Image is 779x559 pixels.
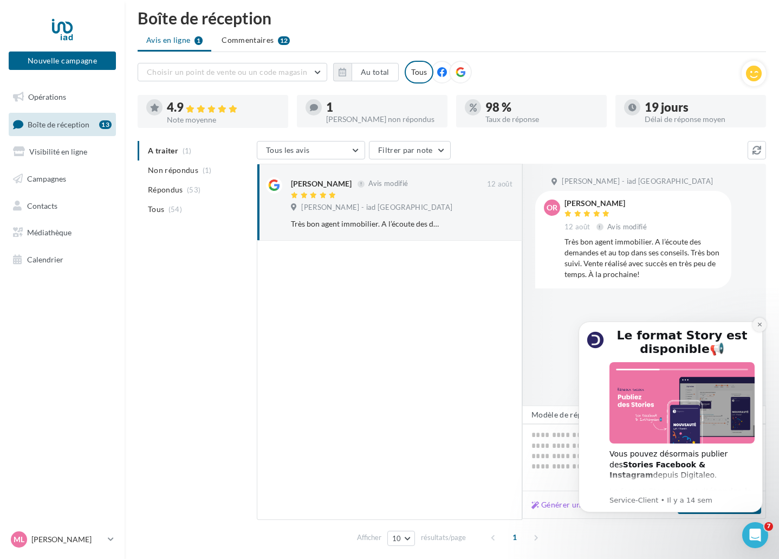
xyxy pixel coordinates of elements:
a: Campagnes [7,168,118,190]
button: Choisir un point de vente ou un code magasin [138,63,327,81]
a: Ml [PERSON_NAME] [9,529,116,550]
span: Afficher [357,532,381,543]
div: Très bon agent immobilier. A l’écoute des demandes et au top dans ses conseils. Très bon suivi. V... [291,219,442,229]
span: 7 [764,522,773,531]
span: Commentaires [222,35,274,46]
div: 12 [278,36,290,45]
div: 1 [326,101,439,113]
p: [PERSON_NAME] [31,534,103,545]
span: 12 août [487,179,512,189]
button: 10 [387,531,415,546]
button: Tous les avis [257,141,365,159]
span: (53) [187,185,200,194]
span: Ml [14,534,24,545]
a: Visibilité en ligne [7,140,118,163]
button: Filtrer par note [369,141,451,159]
div: Très bon agent immobilier. A l’écoute des demandes et au top dans ses conseils. Très bon suivi. V... [564,236,723,280]
span: Médiathèque [27,228,72,237]
span: Visibilité en ligne [29,147,87,156]
div: Tous [405,61,433,83]
a: Calendrier [7,248,118,271]
span: Tous les avis [266,145,310,155]
button: Au total [333,63,399,81]
span: résultats/page [421,532,466,543]
div: 98 % [485,101,598,113]
button: Modèle de réponse [522,406,616,424]
div: 4.9 [167,101,280,114]
button: Dismiss notification [190,12,204,27]
span: Non répondus [148,165,198,176]
span: Avis modifié [368,179,408,188]
span: 1 [506,529,523,546]
span: 12 août [564,222,590,232]
span: Choisir un point de vente ou un code magasin [147,67,307,76]
span: (54) [168,205,182,214]
button: Générer une réponse [527,498,620,511]
span: (1) [203,166,212,175]
div: [PERSON_NAME] [291,178,352,189]
span: Opérations [28,92,66,101]
span: Avis modifié [607,222,647,231]
span: Contacts [27,201,57,210]
div: Le format Story permet d de vos prises de parole et de communiquer de manière éphémère [47,181,192,234]
span: [PERSON_NAME] - iad [GEOGRAPHIC_DATA] [301,203,452,213]
a: Médiathèque [7,221,118,244]
button: Au total [352,63,399,81]
span: OR [547,202,557,213]
div: 13 [99,120,112,129]
span: Boîte de réception [28,119,89,128]
iframe: Intercom notifications message [562,305,779,530]
a: Contacts [7,195,118,217]
span: 10 [392,534,401,543]
iframe: Intercom live chat [742,522,768,548]
span: Campagnes [27,174,66,183]
span: Calendrier [27,255,63,264]
div: Délai de réponse moyen [645,115,757,123]
button: Nouvelle campagne [9,52,116,70]
span: Répondus [148,184,183,195]
div: 19 jours [645,101,757,113]
div: Boîte de réception [138,10,766,26]
a: Boîte de réception13 [7,113,118,136]
span: Tous [148,204,164,215]
div: Note moyenne [167,116,280,124]
span: [PERSON_NAME] - iad [GEOGRAPHIC_DATA] [562,177,713,187]
div: [PERSON_NAME] [564,200,649,207]
div: Taux de réponse [485,115,598,123]
a: Opérations [7,86,118,108]
p: Message from Service-Client, sent Il y a 14 sem [47,190,192,200]
div: [PERSON_NAME] non répondus [326,115,439,123]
